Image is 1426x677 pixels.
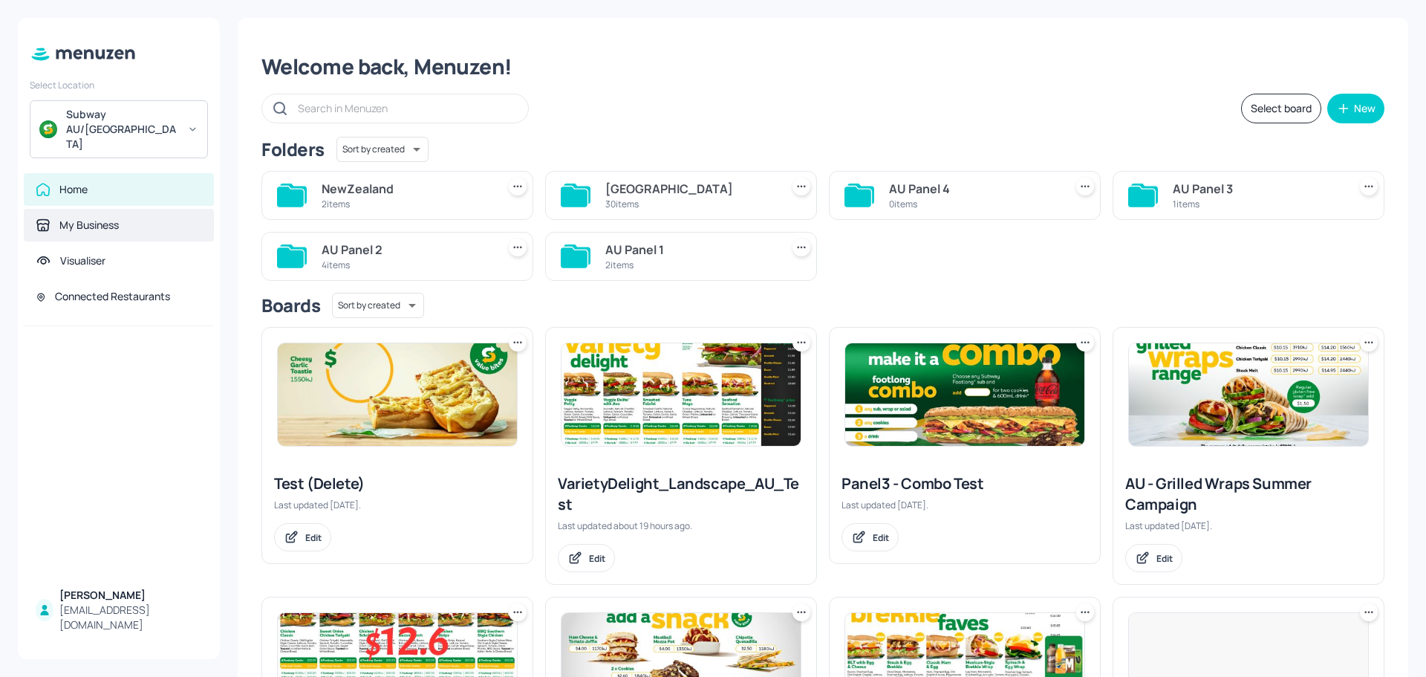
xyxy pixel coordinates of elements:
img: 2025-08-07-1754562241714zf1t2x7jm3b.jpeg [845,343,1084,446]
div: Select Location [30,79,208,91]
img: 2025-08-06-1754450030621rezxp7sluh.jpeg [278,343,517,446]
div: 30 items [605,198,775,210]
div: Last updated [DATE]. [841,499,1088,511]
div: Panel3 - Combo Test [841,473,1088,494]
div: Home [59,182,88,197]
div: 1 items [1173,198,1342,210]
img: 2025-08-21-17557555460566iln2dneiqh.jpeg [561,343,801,446]
div: Last updated about 19 hours ago. [558,519,804,532]
div: Connected Restaurants [55,289,170,304]
div: AU Panel 2 [322,241,491,259]
div: NewZealand [322,180,491,198]
div: New [1354,103,1375,114]
div: AU Panel 3 [1173,180,1342,198]
div: Edit [589,552,605,565]
div: Test (Delete) [274,473,521,494]
div: Last updated [DATE]. [274,499,521,511]
div: Folders [261,137,325,161]
div: 4 items [322,259,491,271]
img: avatar [39,120,57,138]
div: Last updated [DATE]. [1125,519,1372,532]
div: Subway AU/[GEOGRAPHIC_DATA] [66,107,178,152]
div: Visualiser [60,253,105,268]
img: 2024-12-19-1734584245950k86txo84it.jpeg [1129,343,1368,446]
div: [EMAIL_ADDRESS][DOMAIN_NAME] [59,603,202,632]
div: 2 items [605,259,775,271]
div: VarietyDelight_Landscape_AU_Test [558,473,804,515]
div: 2 items [322,198,491,210]
div: Boards [261,294,320,317]
div: Edit [873,531,889,544]
div: Sort by created [332,291,424,320]
div: Welcome back, Menuzen! [261,54,1384,80]
div: AU Panel 4 [889,180,1058,198]
div: Sort by created [336,135,429,164]
div: [PERSON_NAME] [59,588,202,603]
div: AU - Grilled Wraps Summer Campaign [1125,473,1372,515]
div: AU Panel 1 [605,241,775,259]
div: Edit [305,531,322,544]
div: My Business [59,218,119,233]
div: 0 items [889,198,1058,210]
div: [GEOGRAPHIC_DATA] [605,180,775,198]
input: Search in Menuzen [298,97,513,119]
button: Select board [1241,94,1321,123]
button: New [1327,94,1384,123]
div: Edit [1156,552,1173,565]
